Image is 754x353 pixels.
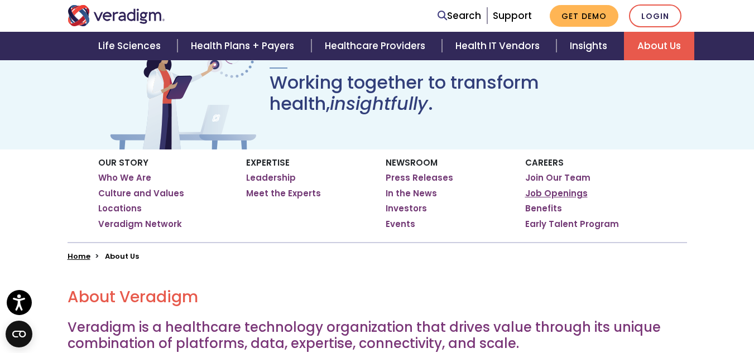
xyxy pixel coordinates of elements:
[550,5,618,27] a: Get Demo
[177,32,311,60] a: Health Plans + Payers
[85,32,177,60] a: Life Sciences
[98,188,184,199] a: Culture and Values
[98,219,182,230] a: Veradigm Network
[68,320,687,352] h3: Veradigm is a healthcare technology organization that drives value through its unique combination...
[442,32,556,60] a: Health IT Vendors
[493,9,532,22] a: Support
[386,203,427,214] a: Investors
[438,8,481,23] a: Search
[386,188,437,199] a: In the News
[98,203,142,214] a: Locations
[270,72,647,115] h1: Working together to transform health, .
[68,5,165,26] img: Veradigm logo
[525,172,590,183] a: Join Our Team
[68,288,687,307] h2: About Veradigm
[556,32,624,60] a: Insights
[330,91,428,116] em: insightfully
[386,219,415,230] a: Events
[98,172,151,183] a: Who We Are
[525,203,562,214] a: Benefits
[386,172,453,183] a: Press Releases
[311,32,442,60] a: Healthcare Providers
[629,4,681,27] a: Login
[525,188,588,199] a: Job Openings
[624,32,694,60] a: About Us
[6,321,32,347] button: Open CMP widget
[525,219,619,230] a: Early Talent Program
[68,251,90,262] a: Home
[246,188,321,199] a: Meet the Experts
[246,172,296,183] a: Leadership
